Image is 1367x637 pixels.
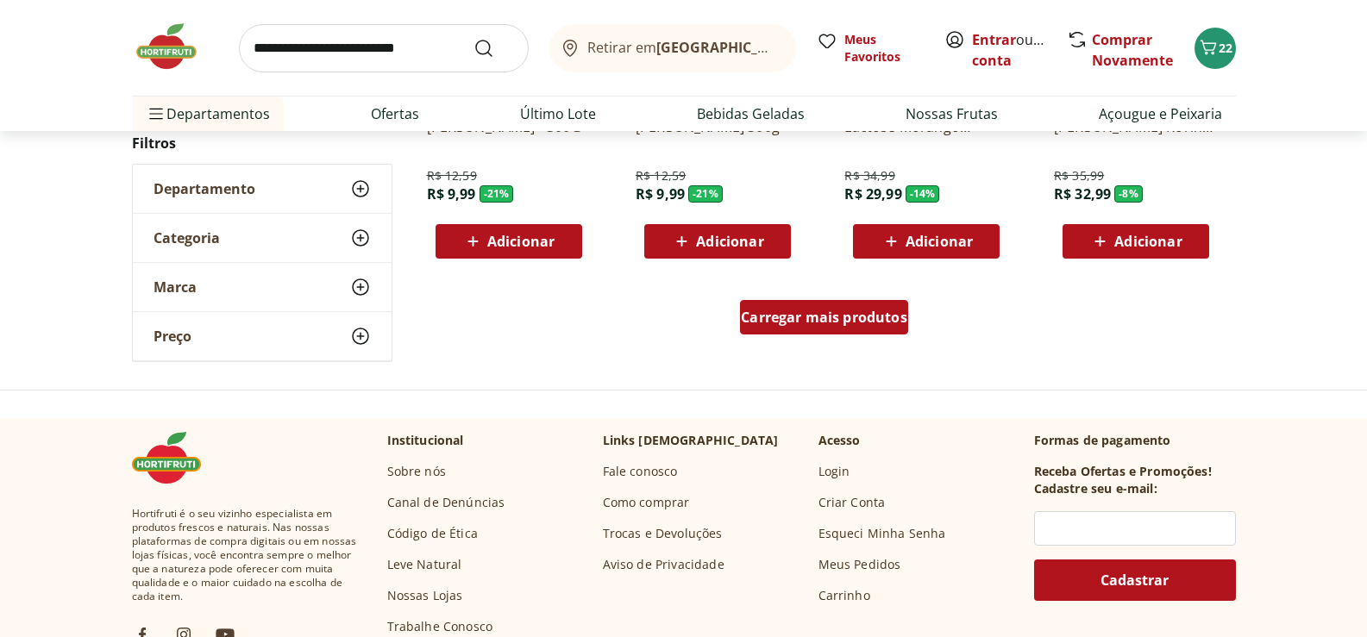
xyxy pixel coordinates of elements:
[154,229,220,247] span: Categoria
[480,185,514,203] span: - 21 %
[818,432,861,449] p: Acesso
[817,31,924,66] a: Meus Favoritos
[844,167,894,184] span: R$ 34,99
[133,165,392,213] button: Departamento
[133,214,392,262] button: Categoria
[818,525,946,542] a: Esqueci Minha Senha
[972,30,1067,70] a: Criar conta
[688,185,723,203] span: - 21 %
[132,21,218,72] img: Hortifruti
[1034,463,1212,480] h3: Receba Ofertas e Promoções!
[696,234,763,248] span: Adicionar
[587,40,778,55] span: Retirar em
[906,234,973,248] span: Adicionar
[1099,103,1222,124] a: Açougue e Peixaria
[1054,184,1111,203] span: R$ 32,99
[387,587,463,604] a: Nossas Lojas
[239,24,529,72] input: search
[853,224,1000,259] button: Adicionar
[906,103,998,124] a: Nossas Frutas
[146,93,166,134] button: Menu
[132,126,392,160] h2: Filtros
[371,103,419,124] a: Ofertas
[1219,40,1232,56] span: 22
[972,30,1016,49] a: Entrar
[1034,432,1236,449] p: Formas de pagamento
[818,463,850,480] a: Login
[473,38,515,59] button: Submit Search
[132,507,360,603] span: Hortifruti é o seu vizinho especialista em produtos frescos e naturais. Nas nossas plataformas de...
[1034,559,1236,601] button: Cadastrar
[603,432,779,449] p: Links [DEMOGRAPHIC_DATA]
[1092,30,1173,70] a: Comprar Novamente
[740,300,908,341] a: Carregar mais produtos
[603,494,690,511] a: Como comprar
[844,31,924,66] span: Meus Favoritos
[972,29,1049,71] span: ou
[844,184,901,203] span: R$ 29,99
[818,587,870,604] a: Carrinho
[436,224,582,259] button: Adicionar
[1114,234,1182,248] span: Adicionar
[427,167,477,184] span: R$ 12,59
[1100,573,1169,587] span: Cadastrar
[636,167,686,184] span: R$ 12,59
[132,432,218,484] img: Hortifruti
[818,556,901,573] a: Meus Pedidos
[487,234,555,248] span: Adicionar
[133,263,392,311] button: Marca
[387,463,446,480] a: Sobre nós
[387,556,462,573] a: Leve Natural
[603,463,678,480] a: Fale conosco
[387,494,505,511] a: Canal de Denúncias
[906,185,940,203] span: - 14 %
[1114,185,1143,203] span: - 8 %
[1034,480,1157,497] h3: Cadastre seu e-mail:
[387,432,464,449] p: Institucional
[387,525,478,542] a: Código de Ética
[154,328,191,345] span: Preço
[146,93,270,134] span: Departamentos
[154,180,255,197] span: Departamento
[1063,224,1209,259] button: Adicionar
[520,103,596,124] a: Último Lote
[656,38,947,57] b: [GEOGRAPHIC_DATA]/[GEOGRAPHIC_DATA]
[818,494,886,511] a: Criar Conta
[603,525,723,542] a: Trocas e Devoluções
[387,618,493,635] a: Trabalhe Conosco
[636,184,685,203] span: R$ 9,99
[133,312,392,360] button: Preço
[697,103,805,124] a: Bebidas Geladas
[741,310,907,324] span: Carregar mais produtos
[603,556,724,573] a: Aviso de Privacidade
[1054,167,1104,184] span: R$ 35,99
[644,224,791,259] button: Adicionar
[427,184,476,203] span: R$ 9,99
[1195,28,1236,69] button: Carrinho
[549,24,796,72] button: Retirar em[GEOGRAPHIC_DATA]/[GEOGRAPHIC_DATA]
[154,278,197,296] span: Marca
